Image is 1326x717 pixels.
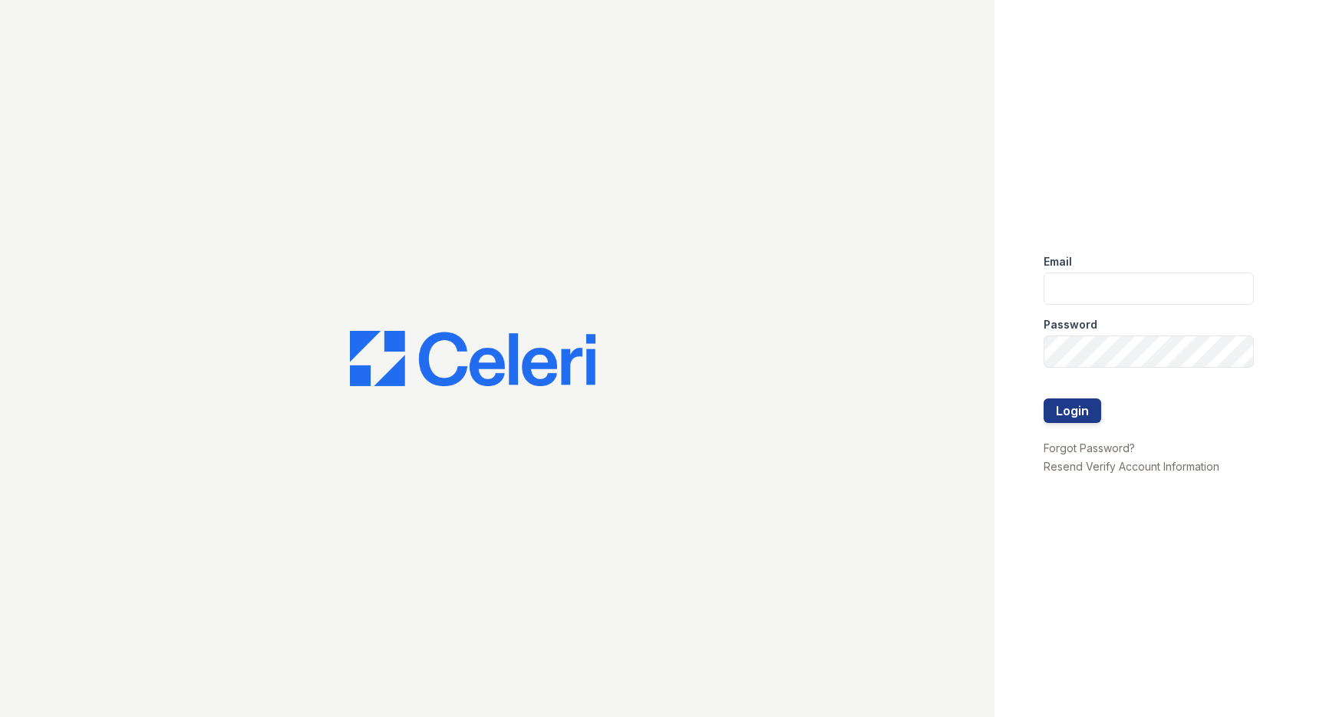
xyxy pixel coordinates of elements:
a: Resend Verify Account Information [1044,460,1219,473]
a: Forgot Password? [1044,441,1135,454]
button: Login [1044,398,1101,423]
label: Password [1044,317,1097,332]
img: CE_Logo_Blue-a8612792a0a2168367f1c8372b55b34899dd931a85d93a1a3d3e32e68fde9ad4.png [350,331,595,386]
label: Email [1044,254,1072,269]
